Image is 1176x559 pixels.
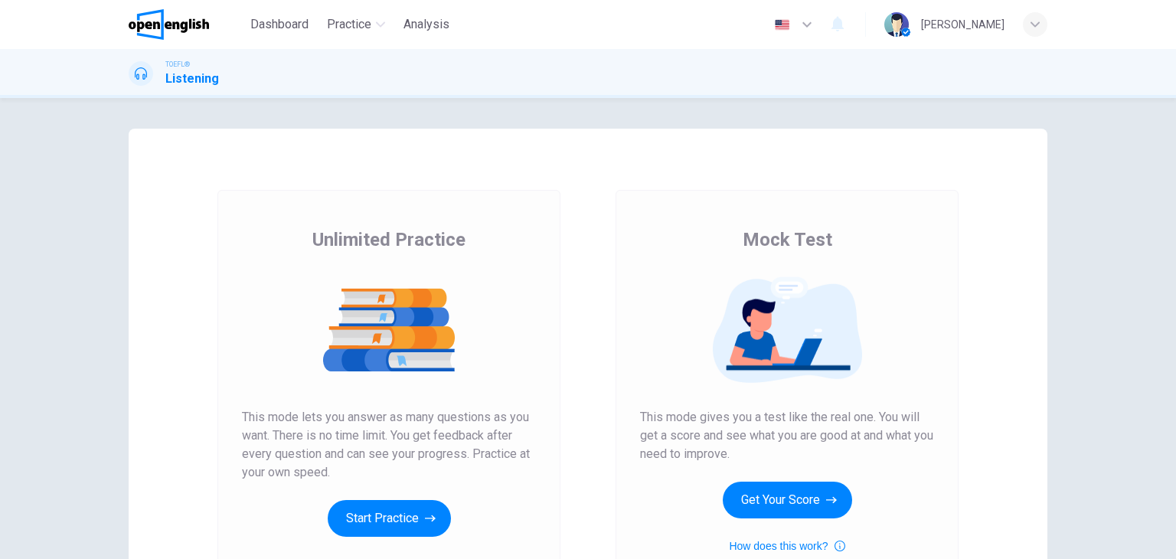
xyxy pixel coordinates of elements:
[312,227,465,252] span: Unlimited Practice
[640,408,934,463] span: This mode gives you a test like the real one. You will get a score and see what you are good at a...
[723,482,852,518] button: Get Your Score
[129,9,209,40] img: OpenEnglish logo
[244,11,315,38] button: Dashboard
[397,11,456,38] button: Analysis
[250,15,309,34] span: Dashboard
[242,408,536,482] span: This mode lets you answer as many questions as you want. There is no time limit. You get feedback...
[773,19,792,31] img: en
[328,500,451,537] button: Start Practice
[165,70,219,88] h1: Listening
[165,59,190,70] span: TOEFL®
[743,227,832,252] span: Mock Test
[129,9,244,40] a: OpenEnglish logo
[403,15,449,34] span: Analysis
[321,11,391,38] button: Practice
[921,15,1004,34] div: [PERSON_NAME]
[327,15,371,34] span: Practice
[884,12,909,37] img: Profile picture
[729,537,844,555] button: How does this work?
